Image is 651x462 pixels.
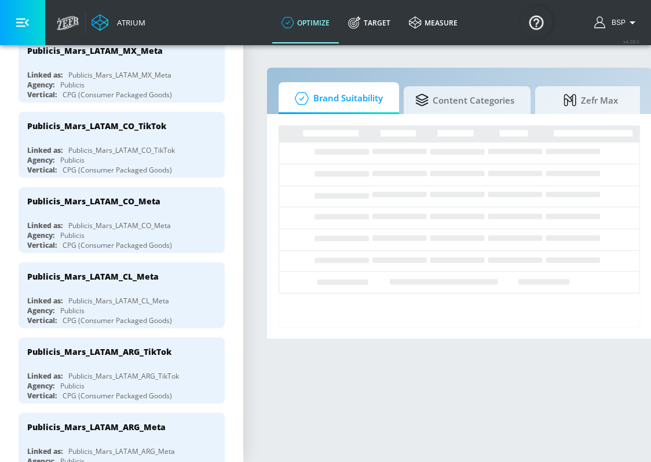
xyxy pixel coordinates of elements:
[27,90,57,100] div: Vertical:
[19,36,225,102] div: Publicis_Mars_LATAM_MX_MetaLinked as:Publicis_Mars_LATAM_MX_MetaAgency:PublicisVertical:CPG (Cons...
[68,145,175,155] div: Publicis_Mars_LATAM_CO_TikTok
[272,2,339,43] a: optimize
[27,316,57,325] div: Vertical:
[27,230,54,240] div: Agency:
[27,221,63,230] div: Linked as:
[27,446,63,456] div: Linked as:
[68,371,179,381] div: Publicis_Mars_LATAM_ARG_TikTok
[27,80,54,90] div: Agency:
[63,316,172,325] div: CPG (Consumer Packaged Goods)
[547,86,635,114] span: Zefr Max
[68,296,169,306] div: Publicis_Mars_LATAM_CL_Meta
[68,221,171,230] div: Publicis_Mars_LATAM_CO_Meta
[520,6,553,38] button: Open Resource Center
[63,391,172,401] div: CPG (Consumer Packaged Goods)
[27,306,54,316] div: Agency:
[27,271,159,282] div: Publicis_Mars_LATAM_CL_Meta
[19,112,225,178] div: Publicis_Mars_LATAM_CO_TikTokLinked as:Publicis_Mars_LATAM_CO_TikTokAgency:PublicisVertical:CPG (...
[27,346,171,357] div: Publicis_Mars_LATAM_ARG_TikTok
[63,165,172,175] div: CPG (Consumer Packaged Goods)
[27,145,63,155] div: Linked as:
[60,306,85,316] div: Publicis
[623,38,639,45] span: v 4.28.0
[60,381,85,391] div: Publicis
[27,155,54,165] div: Agency:
[27,165,57,175] div: Vertical:
[27,296,63,306] div: Linked as:
[27,421,166,432] div: Publicis_Mars_LATAM_ARG_Meta
[19,187,225,253] div: Publicis_Mars_LATAM_CO_MetaLinked as:Publicis_Mars_LATAM_CO_MetaAgency:PublicisVertical:CPG (Cons...
[60,155,85,165] div: Publicis
[68,70,171,80] div: Publicis_Mars_LATAM_MX_Meta
[27,45,163,56] div: Publicis_Mars_LATAM_MX_Meta
[607,19,626,27] span: login as: bsp_linking@zefr.com
[27,120,166,131] div: Publicis_Mars_LATAM_CO_TikTok
[19,338,225,404] div: Publicis_Mars_LATAM_ARG_TikTokLinked as:Publicis_Mars_LATAM_ARG_TikTokAgency:PublicisVertical:CPG...
[27,371,63,381] div: Linked as:
[92,14,145,31] a: Atrium
[27,196,160,207] div: Publicis_Mars_LATAM_CO_Meta
[63,90,172,100] div: CPG (Consumer Packaged Goods)
[27,240,57,250] div: Vertical:
[60,230,85,240] div: Publicis
[27,381,54,391] div: Agency:
[63,240,172,250] div: CPG (Consumer Packaged Goods)
[27,70,63,80] div: Linked as:
[415,86,514,114] span: Content Categories
[27,391,57,401] div: Vertical:
[400,2,467,43] a: measure
[60,80,85,90] div: Publicis
[594,16,639,30] button: BSP
[112,17,145,28] div: Atrium
[68,446,175,456] div: Publicis_Mars_LATAM_ARG_Meta
[339,2,400,43] a: Target
[290,85,383,112] span: Brand Suitability
[19,262,225,328] div: Publicis_Mars_LATAM_CL_MetaLinked as:Publicis_Mars_LATAM_CL_MetaAgency:PublicisVertical:CPG (Cons...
